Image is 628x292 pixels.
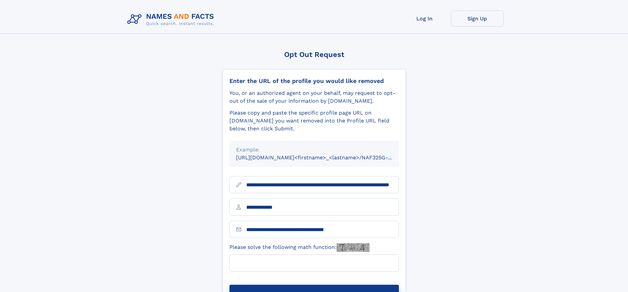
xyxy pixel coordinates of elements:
[125,11,220,28] img: Logo Names and Facts
[223,50,406,59] div: Opt Out Request
[398,11,451,27] a: Log In
[236,146,392,154] div: Example:
[236,154,411,161] small: [URL][DOMAIN_NAME]<firstname>_<lastname>/NAF325G-xxxxxxxx
[229,89,399,105] div: You, or an authorized agent on your behalf, may request to opt-out of the sale of your informatio...
[229,77,399,85] div: Enter the URL of the profile you would like removed
[229,109,399,133] div: Please copy and paste the specific profile page URL on [DOMAIN_NAME] you want removed into the Pr...
[451,11,504,27] a: Sign Up
[229,243,370,252] label: Please solve the following math function:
